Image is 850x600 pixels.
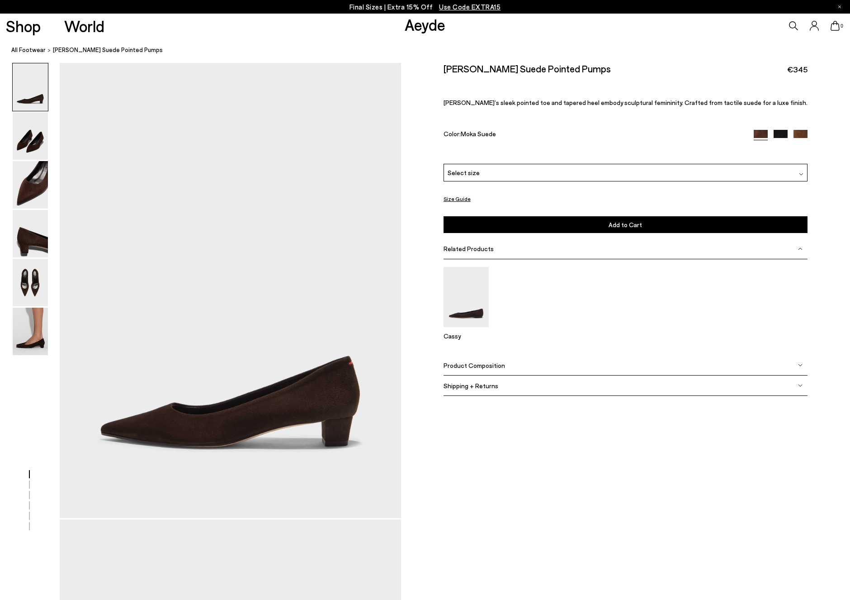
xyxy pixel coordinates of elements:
span: Select size [448,168,480,177]
img: Judi Suede Pointed Pumps - Image 6 [13,308,48,355]
img: svg%3E [798,363,803,367]
img: svg%3E [799,172,803,176]
p: Final Sizes | Extra 15% Off [349,1,501,13]
img: svg%3E [798,383,803,388]
button: Add to Cart [444,216,807,233]
p: [PERSON_NAME]’s sleek pointed toe and tapered heel embody sculptural femininity. Crafted from tac... [444,99,807,106]
span: Product Composition [444,362,505,369]
span: 0 [840,24,844,29]
span: Related Products [444,245,494,252]
img: Judi Suede Pointed Pumps - Image 1 [13,63,48,111]
img: Judi Suede Pointed Pumps - Image 2 [13,112,48,160]
div: Color: [444,130,742,140]
img: Judi Suede Pointed Pumps - Image 5 [13,259,48,306]
a: World [64,18,104,34]
span: Moka Suede [461,130,496,138]
img: Judi Suede Pointed Pumps - Image 4 [13,210,48,257]
img: Cassy Pointed-Toe Suede Flats [444,267,489,327]
button: Size Guide [444,193,471,205]
h2: [PERSON_NAME] Suede Pointed Pumps [444,63,611,74]
img: svg%3E [798,247,803,251]
p: Cassy [444,332,489,340]
span: Shipping + Returns [444,382,498,390]
a: Aeyde [405,15,445,34]
a: 0 [831,21,840,31]
span: Navigate to /collections/ss25-final-sizes [439,3,501,11]
span: Add to Cart [609,221,642,229]
img: Judi Suede Pointed Pumps - Image 3 [13,161,48,209]
nav: breadcrumb [11,38,850,63]
a: Shop [6,18,41,34]
a: All Footwear [11,45,46,55]
span: [PERSON_NAME] Suede Pointed Pumps [53,45,163,55]
a: Cassy Pointed-Toe Suede Flats Cassy [444,321,489,340]
span: €345 [787,64,807,75]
